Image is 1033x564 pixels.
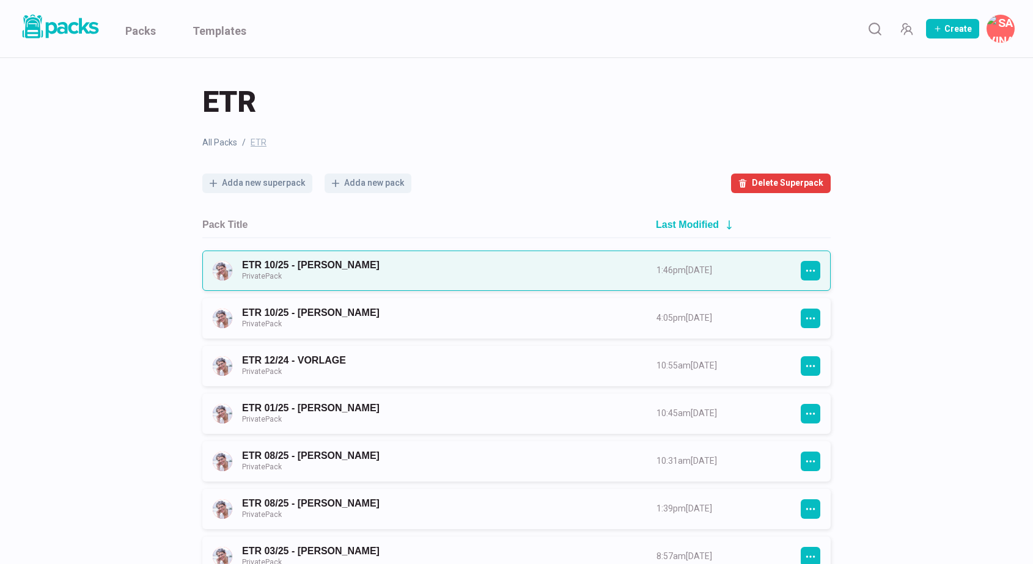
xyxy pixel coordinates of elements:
[656,219,719,230] h2: Last Modified
[18,12,101,41] img: Packs logo
[325,174,411,193] button: Adda new pack
[894,16,919,41] button: Manage Team Invites
[862,16,887,41] button: Search
[202,136,237,149] a: All Packs
[731,174,831,193] button: Delete Superpack
[18,12,101,45] a: Packs logo
[251,136,267,149] span: ETR
[202,219,248,230] h2: Pack Title
[987,15,1015,43] button: Savina Tilmann
[202,174,312,193] button: Adda new superpack
[202,82,256,122] span: ETR
[242,136,246,149] span: /
[926,19,979,38] button: Create Pack
[202,136,831,149] nav: breadcrumb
